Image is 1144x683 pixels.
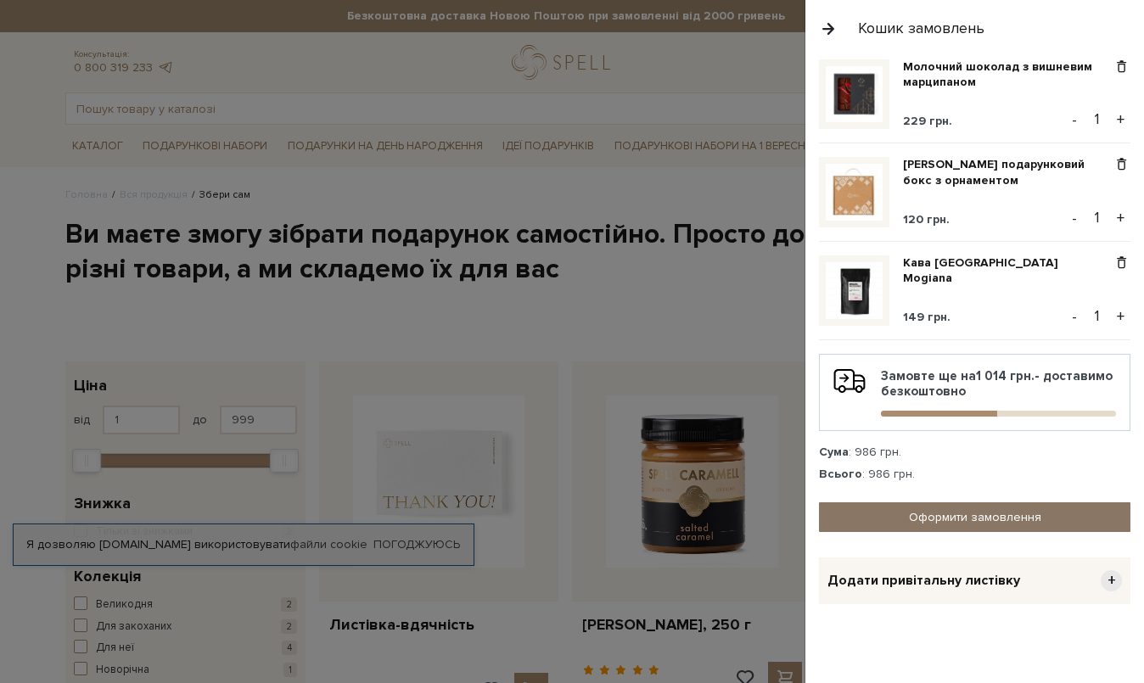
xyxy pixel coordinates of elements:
strong: Сума [819,445,849,459]
span: 149 грн. [903,310,951,324]
img: Кава Brazil Mogiana [826,262,883,319]
button: + [1111,107,1130,132]
button: - [1066,304,1083,329]
span: 229 грн. [903,114,952,128]
img: Малий подарунковий бокс з орнаментом [826,164,883,221]
a: Оформити замовлення [819,502,1130,532]
img: Молочний шоколад з вишневим марципаном [826,66,883,123]
div: : 986 грн. [819,467,1130,482]
div: Замовте ще на - доставимо безкоштовно [833,368,1116,417]
span: Додати привітальну листівку [827,572,1020,590]
div: Кошик замовлень [858,19,984,38]
span: + [1101,570,1122,591]
a: [PERSON_NAME] подарунковий бокс з орнаментом [903,157,1113,188]
button: + [1111,304,1130,329]
strong: Всього [819,467,862,481]
button: + [1111,205,1130,231]
span: 120 грн. [903,212,950,227]
a: Кава [GEOGRAPHIC_DATA] Mogiana [903,255,1113,286]
a: Молочний шоколад з вишневим марципаном [903,59,1113,90]
button: - [1066,107,1083,132]
div: : 986 грн. [819,445,1130,460]
button: - [1066,205,1083,231]
b: 1 014 грн. [976,368,1035,383]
